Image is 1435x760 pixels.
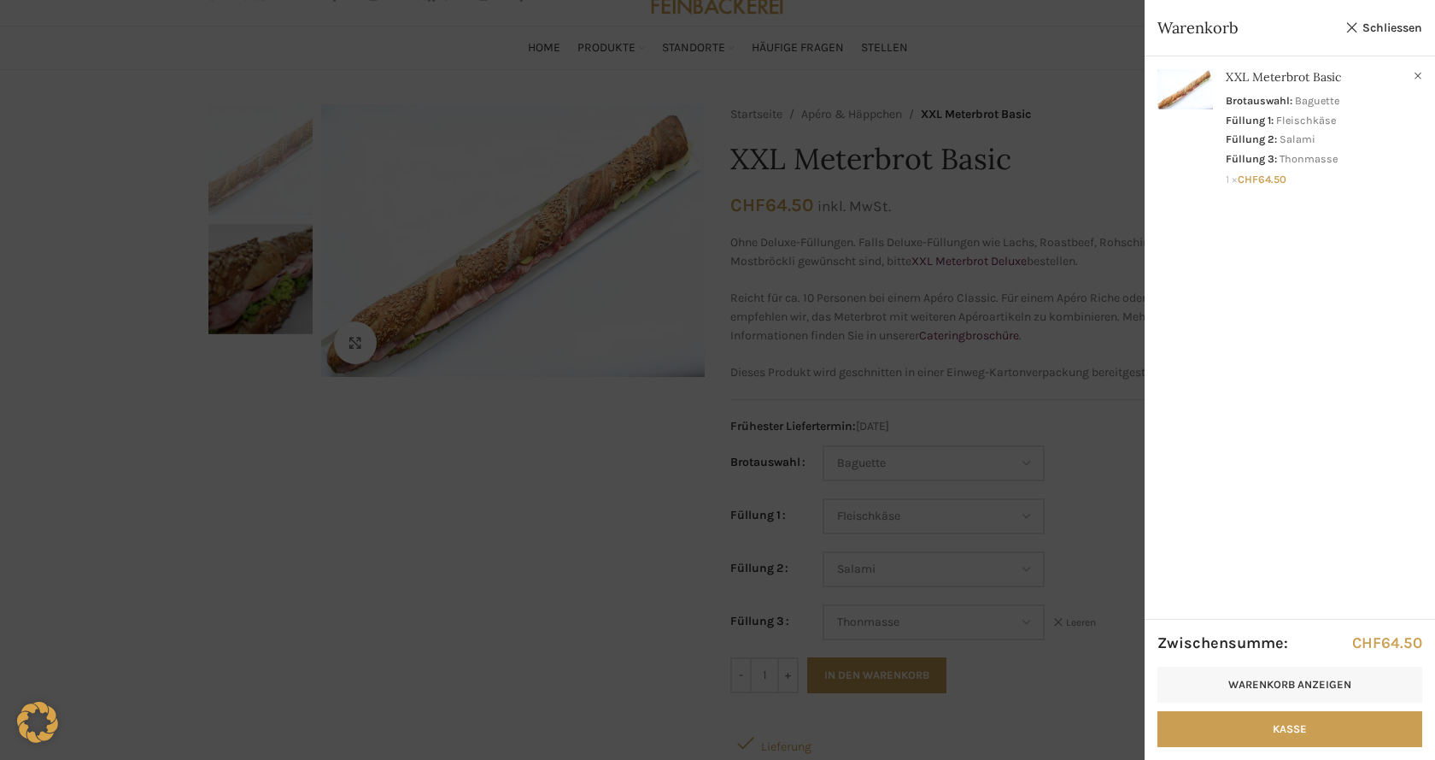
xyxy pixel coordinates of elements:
a: Kasse [1157,711,1422,747]
span: Warenkorb [1157,17,1337,38]
strong: Zwischensumme: [1157,633,1288,654]
a: XXL Meterbrot Basic aus dem Warenkorb entfernen [1409,68,1426,85]
a: Schliessen [1345,17,1422,38]
bdi: 64.50 [1352,633,1422,652]
a: Anzeigen [1145,56,1435,192]
span: CHF [1352,633,1381,652]
a: Warenkorb anzeigen [1157,667,1422,703]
